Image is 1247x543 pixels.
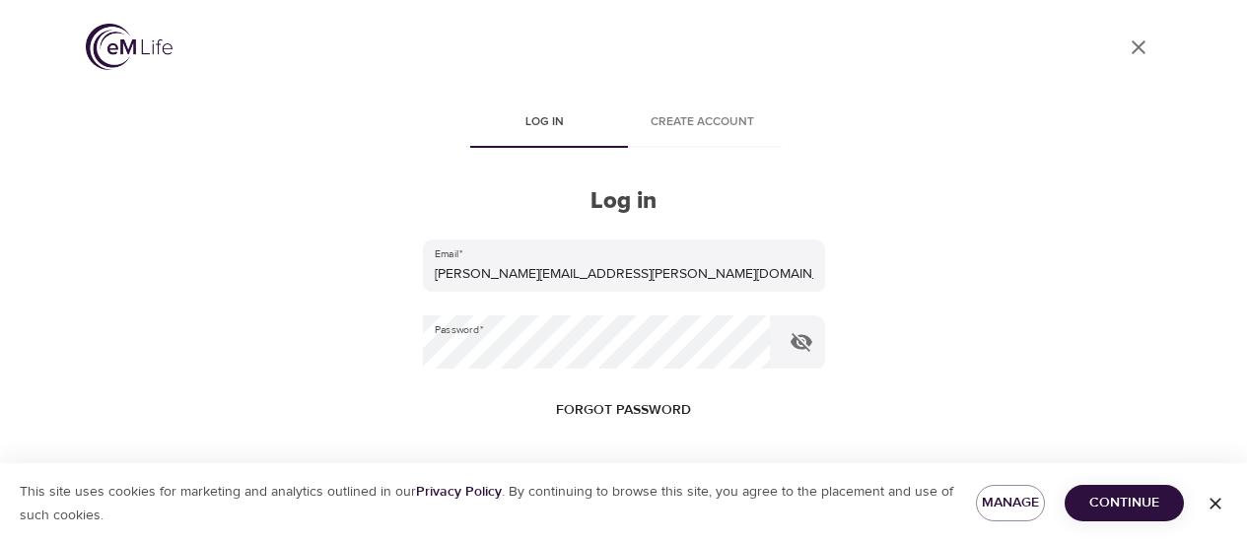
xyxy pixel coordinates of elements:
span: Create account [636,112,770,133]
img: logo [86,24,173,70]
a: close [1115,24,1162,71]
span: Log in [478,112,612,133]
a: Privacy Policy [416,483,502,501]
button: Continue [1065,485,1184,521]
button: Manage [976,485,1045,521]
span: Forgot password [556,398,691,423]
span: Continue [1080,491,1168,515]
span: Manage [992,491,1029,515]
div: disabled tabs example [423,101,825,148]
h2: Log in [423,187,825,216]
span: Remember Me [453,462,543,483]
button: Forgot password [548,392,699,429]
